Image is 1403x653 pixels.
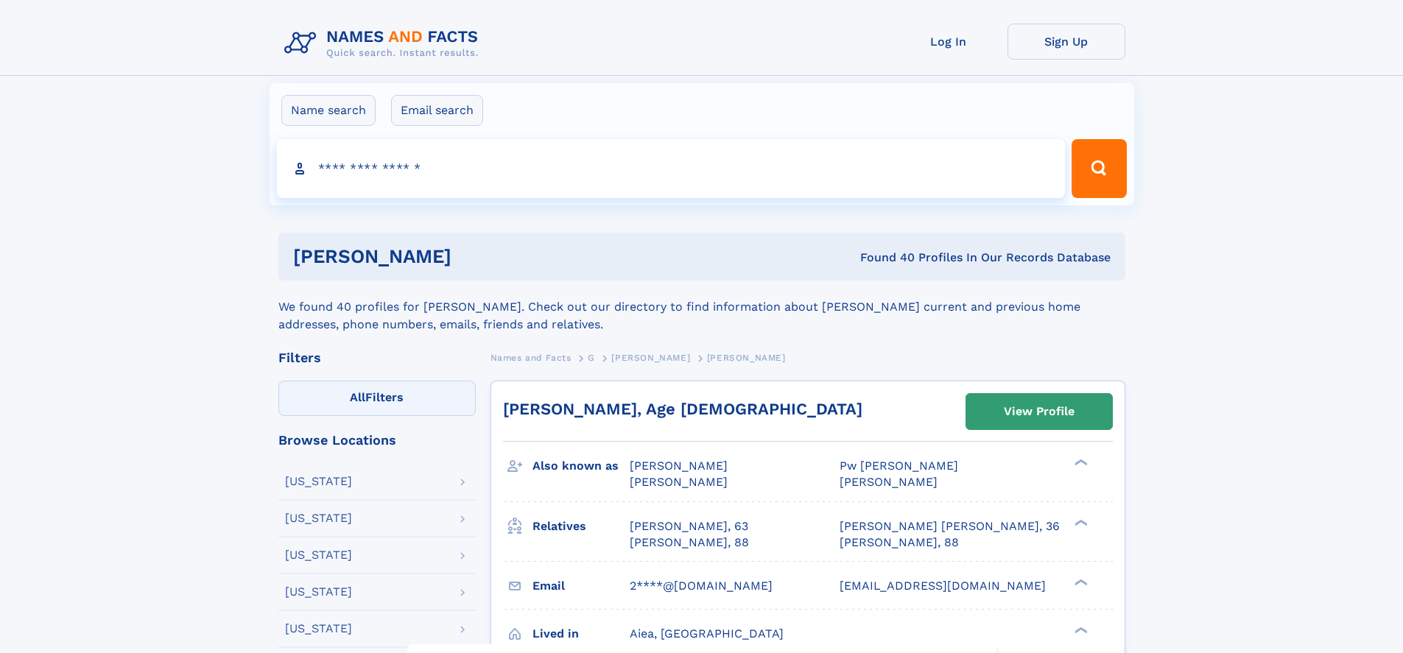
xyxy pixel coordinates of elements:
button: Search Button [1072,139,1126,198]
h3: Email [532,573,630,599]
label: Filters [278,381,476,416]
h3: Lived in [532,621,630,646]
span: All [350,390,365,404]
a: [PERSON_NAME], 88 [840,534,959,551]
div: [US_STATE] [285,476,352,487]
div: Found 40 Profiles In Our Records Database [655,250,1111,266]
div: Browse Locations [278,434,476,447]
div: [US_STATE] [285,549,352,561]
span: [PERSON_NAME] [630,475,728,489]
h3: Also known as [532,453,630,479]
a: Log In [890,24,1008,60]
label: Name search [281,95,376,126]
div: View Profile [1004,395,1075,428]
a: [PERSON_NAME], Age [DEMOGRAPHIC_DATA] [503,400,862,418]
a: Names and Facts [490,348,572,367]
span: [EMAIL_ADDRESS][DOMAIN_NAME] [840,579,1046,593]
input: search input [277,139,1066,198]
a: [PERSON_NAME] [611,348,690,367]
div: [US_STATE] [285,586,352,598]
img: Logo Names and Facts [278,24,490,63]
div: ❯ [1071,518,1089,527]
span: Aiea, [GEOGRAPHIC_DATA] [630,626,784,640]
a: G [588,348,595,367]
div: Filters [278,351,476,364]
div: We found 40 profiles for [PERSON_NAME]. Check out our directory to find information about [PERSON... [278,280,1125,333]
a: [PERSON_NAME] [PERSON_NAME], 36 [840,518,1060,534]
a: Sign Up [1008,24,1125,60]
a: [PERSON_NAME], 63 [630,518,748,534]
div: ❯ [1071,458,1089,467]
span: G [588,353,595,363]
a: View Profile [966,394,1112,429]
span: [PERSON_NAME] [630,459,728,473]
h1: [PERSON_NAME] [293,247,656,266]
span: [PERSON_NAME] [611,353,690,363]
div: ❯ [1071,577,1089,587]
label: Email search [391,95,483,126]
span: [PERSON_NAME] [840,475,938,489]
span: Pw [PERSON_NAME] [840,459,958,473]
h3: Relatives [532,514,630,539]
div: [US_STATE] [285,623,352,635]
div: ❯ [1071,625,1089,635]
span: [PERSON_NAME] [707,353,786,363]
a: [PERSON_NAME], 88 [630,534,749,551]
div: [US_STATE] [285,512,352,524]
